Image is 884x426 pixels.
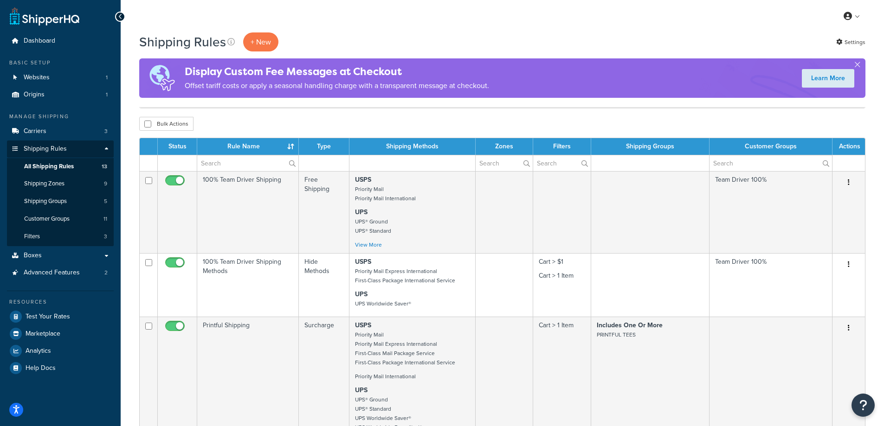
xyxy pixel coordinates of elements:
span: 1 [106,74,108,82]
a: ShipperHQ Home [10,7,79,25]
span: Shipping Rules [24,145,67,153]
p: Cart > 1 Item [539,271,585,280]
span: Customer Groups [24,215,70,223]
h4: Display Custom Fee Messages at Checkout [185,64,489,79]
th: Actions [832,138,865,155]
strong: UPS [355,207,368,217]
span: Analytics [26,347,51,355]
small: UPS Worldwide Saver® [355,299,411,308]
small: Priority Mail International [355,372,416,381]
a: Dashboard [7,32,114,50]
a: View More [355,241,382,249]
a: All Shipping Rules 13 [7,158,114,175]
span: 3 [104,233,107,241]
a: Carriers 3 [7,123,114,140]
span: 1 [106,91,108,99]
small: Priority Mail Priority Mail Express International First-Class Mail Package Service First-Class Pa... [355,331,455,367]
span: Test Your Rates [26,313,70,321]
span: Origins [24,91,45,99]
strong: USPS [355,257,371,267]
td: Free Shipping [299,171,349,253]
span: Marketplace [26,330,60,338]
div: Resources [7,298,114,306]
span: 5 [104,197,107,205]
span: Boxes [24,252,42,260]
td: 100% Team Driver Shipping [197,171,299,253]
td: Hide Methods [299,253,349,317]
a: Learn More [802,69,854,88]
span: Carriers [24,127,46,135]
button: Bulk Actions [139,117,194,131]
span: 13 [102,163,107,171]
th: Rule Name : activate to sort column ascending [197,138,299,155]
li: Customer Groups [7,210,114,228]
a: Test Your Rates [7,308,114,325]
span: Help Docs [26,364,56,372]
a: Analytics [7,343,114,359]
button: Open Resource Center [852,394,875,417]
p: + New [243,32,278,51]
li: All Shipping Rules [7,158,114,175]
strong: USPS [355,175,371,184]
p: Offset tariff costs or apply a seasonal handling charge with a transparent message at checkout. [185,79,489,92]
a: Boxes [7,247,114,264]
strong: UPS [355,385,368,395]
small: Priority Mail Express International First-Class Package International Service [355,267,455,285]
img: duties-banner-06bc72dcb5fe05cb3f9472aba00be2ae8eb53ab6f0d8bb03d382ba314ac3c341.png [139,58,185,98]
li: Advanced Features [7,264,114,281]
strong: Includes One Or More [597,320,663,330]
td: Cart > $1 [533,253,591,317]
th: Zones [476,138,534,155]
li: Help Docs [7,360,114,376]
li: Carriers [7,123,114,140]
div: Basic Setup [7,59,114,67]
span: Shipping Zones [24,180,65,188]
a: Origins 1 [7,86,114,103]
strong: USPS [355,320,371,330]
span: 3 [104,127,108,135]
span: Shipping Groups [24,197,67,205]
th: Status [158,138,197,155]
h1: Shipping Rules [139,33,226,51]
a: Advanced Features 2 [7,264,114,281]
span: 9 [104,180,107,188]
a: Shipping Rules [7,140,114,158]
small: PRINTFUL TEES [597,331,636,339]
input: Search [710,155,832,171]
th: Shipping Groups [591,138,709,155]
li: Websites [7,69,114,86]
a: Customer Groups 11 [7,210,114,228]
span: Dashboard [24,37,55,45]
a: Websites 1 [7,69,114,86]
input: Search [197,155,298,171]
li: Filters [7,228,114,245]
span: Websites [24,74,50,82]
small: UPS® Ground UPS® Standard [355,217,391,235]
input: Search [476,155,533,171]
td: 100% Team Driver Shipping Methods [197,253,299,317]
span: All Shipping Rules [24,163,74,171]
a: Shipping Groups 5 [7,193,114,210]
li: Shipping Groups [7,193,114,210]
span: 2 [104,269,108,277]
th: Customer Groups [710,138,832,155]
th: Type [299,138,349,155]
a: Filters 3 [7,228,114,245]
th: Shipping Methods [349,138,476,155]
span: Advanced Features [24,269,80,277]
a: Shipping Zones 9 [7,175,114,192]
strong: UPS [355,289,368,299]
a: Settings [836,36,865,49]
td: Team Driver 100% [710,253,832,317]
li: Origins [7,86,114,103]
small: Priority Mail Priority Mail International [355,185,416,203]
li: Shipping Zones [7,175,114,192]
span: Filters [24,233,40,241]
a: Marketplace [7,325,114,342]
th: Filters [533,138,591,155]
